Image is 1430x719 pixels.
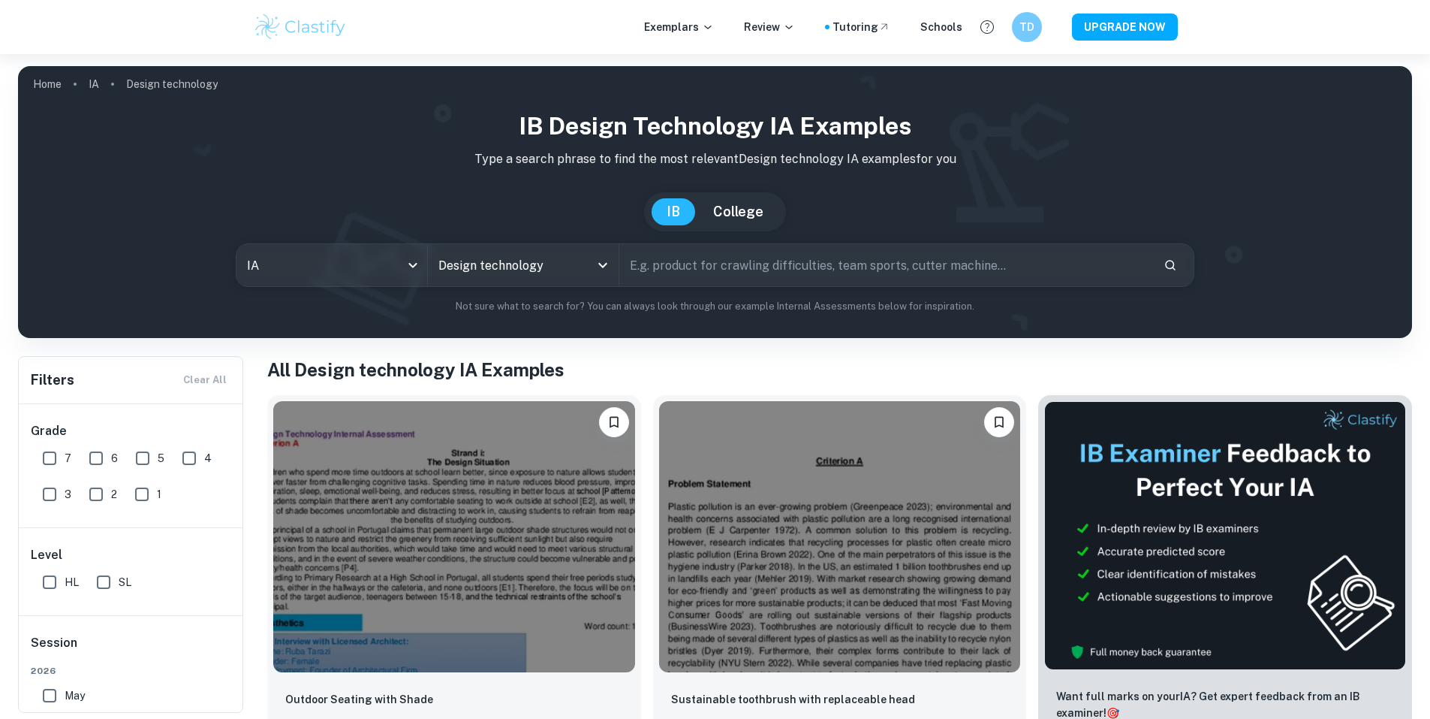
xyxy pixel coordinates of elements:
p: Design technology [126,76,218,92]
h1: IB Design technology IA examples [30,108,1400,144]
a: IA [89,74,99,95]
p: Review [744,19,795,35]
button: Search [1158,252,1183,278]
img: Clastify logo [253,12,348,42]
h1: All Design technology IA Examples [267,356,1412,383]
span: HL [65,574,79,591]
img: Design technology IA example thumbnail: Outdoor Seating with Shade [273,401,635,672]
p: Outdoor Seating with Shade [285,691,433,708]
p: Exemplars [644,19,714,35]
div: IA [236,244,427,286]
h6: Session [31,634,232,664]
span: 2026 [31,664,232,678]
p: Not sure what to search for? You can always look through our example Internal Assessments below f... [30,299,1400,314]
h6: Grade [31,422,232,440]
img: Design technology IA example thumbnail: Sustainable toothbrush with replaceable [659,401,1021,672]
h6: Filters [31,370,74,391]
a: Tutoring [832,19,890,35]
img: Thumbnail [1044,401,1406,670]
span: 3 [65,486,71,503]
h6: TD [1018,19,1035,35]
span: 6 [111,450,118,467]
p: Type a search phrase to find the most relevant Design technology IA examples for you [30,150,1400,168]
button: TD [1012,12,1042,42]
span: 5 [158,450,164,467]
a: Schools [920,19,962,35]
a: Home [33,74,62,95]
button: Open [592,255,613,276]
img: profile cover [18,66,1412,338]
span: 🎯 [1106,707,1119,719]
button: Bookmark [599,407,629,437]
p: Sustainable toothbrush with replaceable head [671,691,915,708]
input: E.g. product for crawling difficulties, team sports, cutter machine... [619,244,1152,286]
button: UPGRADE NOW [1072,14,1178,41]
span: 1 [157,486,161,503]
span: 2 [111,486,117,503]
span: 4 [204,450,212,467]
button: Help and Feedback [974,14,1000,40]
span: 7 [65,450,71,467]
button: IB [652,198,695,225]
button: College [698,198,778,225]
span: May [65,687,85,704]
h6: Level [31,546,232,564]
span: SL [119,574,131,591]
button: Bookmark [984,407,1014,437]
